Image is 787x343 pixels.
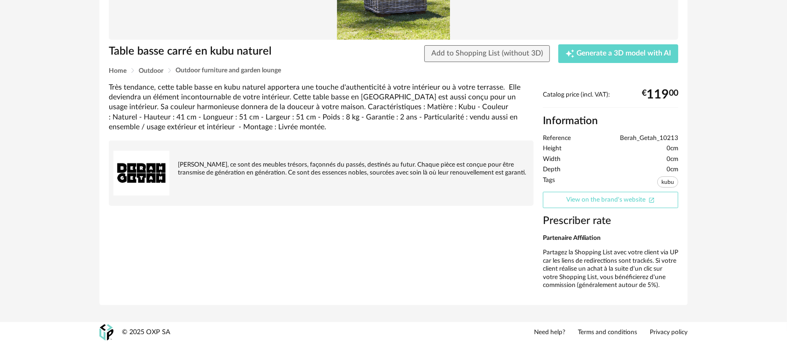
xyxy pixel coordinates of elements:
[650,329,688,337] a: Privacy policy
[543,192,678,208] a: View on the brand's websiteOpen In New icon
[109,83,534,132] div: Très tendance, cette table basse en kubu naturel apportera une touche d'authenticité à votre inté...
[543,214,678,228] h3: Prescriber rate
[122,328,170,337] div: © 2025 OXP SA
[176,67,281,74] span: Outdoor furniture and garden lounge
[109,68,126,74] span: Home
[642,91,678,98] div: € 00
[543,235,601,241] b: Partenaire Affiliation
[534,329,565,337] a: Need help?
[543,176,555,190] span: Tags
[543,134,571,143] span: Reference
[543,114,678,128] h2: Information
[620,134,678,143] span: Berah_Getah_10213
[113,145,169,201] img: brand logo
[543,249,678,290] p: Partagez la Shopping List avec votre client via UP car les liens de redirections sont trackés. Si...
[424,45,550,62] button: Add to Shopping List (without 3D)
[431,49,543,57] span: Add to Shopping List (without 3D)
[648,196,655,203] span: Open In New icon
[109,44,341,59] h1: Table basse carré en kubu naturel
[657,176,678,188] span: kubu
[576,50,671,57] span: Generate a 3D model with AI
[667,155,678,164] span: 0cm
[565,49,575,58] span: Creation icon
[543,145,562,153] span: Height
[558,44,678,63] button: Creation icon Generate a 3D model with AI
[109,67,678,74] div: Breadcrumb
[113,145,529,177] div: [PERSON_NAME], ce sont des meubles trésors, façonnés du passés, destinés au futur. Chaque pièce e...
[543,166,561,174] span: Depth
[139,68,163,74] span: Outdoor
[543,155,561,164] span: Width
[667,145,678,153] span: 0cm
[646,91,669,98] span: 119
[99,324,113,341] img: OXP
[667,166,678,174] span: 0cm
[578,329,637,337] a: Terms and conditions
[543,91,678,108] div: Catalog price (incl. VAT):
